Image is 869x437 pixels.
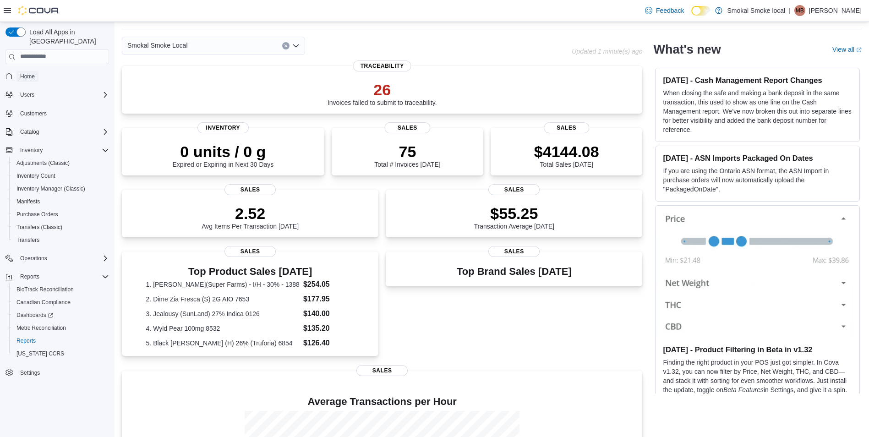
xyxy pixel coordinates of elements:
span: Canadian Compliance [16,299,71,306]
div: Avg Items Per Transaction [DATE] [202,204,299,230]
dd: $177.95 [303,294,355,305]
span: Transfers [13,235,109,246]
input: Dark Mode [691,6,711,16]
dd: $135.20 [303,323,355,334]
span: Manifests [16,198,40,205]
span: Home [16,71,109,82]
button: Users [16,89,38,100]
span: Transfers [16,236,39,244]
button: Transfers (Classic) [9,221,113,234]
span: Washington CCRS [13,348,109,359]
span: Operations [20,255,47,262]
span: Adjustments (Classic) [16,159,70,167]
p: | [789,5,791,16]
dd: $254.05 [303,279,355,290]
span: Catalog [20,128,39,136]
span: Sales [544,122,589,133]
p: Updated 1 minute(s) ago [572,48,642,55]
span: Adjustments (Classic) [13,158,109,169]
span: Reports [13,335,109,346]
span: Sales [224,246,276,257]
a: Home [16,71,38,82]
p: [PERSON_NAME] [809,5,862,16]
span: Reports [16,271,109,282]
span: Home [20,73,35,80]
span: Manifests [13,196,109,207]
dd: $140.00 [303,308,355,319]
span: Sales [488,184,540,195]
span: Dashboards [13,310,109,321]
dt: 2. Dime Zia Fresca (S) 2G AIO 7653 [146,295,300,304]
div: Total Sales [DATE] [534,142,599,168]
a: Feedback [641,1,688,20]
button: Catalog [2,126,113,138]
button: BioTrack Reconciliation [9,283,113,296]
dd: $126.40 [303,338,355,349]
a: Transfers [13,235,43,246]
a: Adjustments (Classic) [13,158,73,169]
span: Inventory Manager (Classic) [16,185,85,192]
button: Inventory [16,145,46,156]
h3: [DATE] - Product Filtering in Beta in v1.32 [663,345,852,354]
a: Purchase Orders [13,209,62,220]
a: Dashboards [13,310,57,321]
span: Sales [488,246,540,257]
button: Metrc Reconciliation [9,322,113,334]
span: Metrc Reconciliation [16,324,66,332]
button: Inventory Count [9,169,113,182]
p: $4144.08 [534,142,599,161]
span: Inventory [20,147,43,154]
div: Invoices failed to submit to traceability. [328,81,437,106]
button: Canadian Compliance [9,296,113,309]
span: Metrc Reconciliation [13,322,109,333]
button: Reports [9,334,113,347]
a: Manifests [13,196,44,207]
p: 75 [374,142,440,161]
a: Transfers (Classic) [13,222,66,233]
div: Expired or Expiring in Next 30 Days [172,142,273,168]
a: Inventory Manager (Classic) [13,183,89,194]
h3: [DATE] - Cash Management Report Changes [663,76,852,85]
span: Inventory Count [13,170,109,181]
button: Catalog [16,126,43,137]
span: Reports [20,273,39,280]
span: Users [20,91,34,98]
span: Inventory Count [16,172,55,180]
p: Finding the right product in your POS just got simpler. In Cova v1.32, you can now filter by Pric... [663,358,852,404]
button: Purchase Orders [9,208,113,221]
span: Canadian Compliance [13,297,109,308]
div: Michelle Barreras [794,5,805,16]
span: [US_STATE] CCRS [16,350,64,357]
a: BioTrack Reconciliation [13,284,77,295]
span: Customers [16,108,109,119]
span: Smokal Smoke Local [127,40,188,51]
span: Purchase Orders [16,211,58,218]
button: Inventory Manager (Classic) [9,182,113,195]
span: Purchase Orders [13,209,109,220]
a: Settings [16,367,44,378]
dt: 3. Jealousy (SunLand) 27% Indica 0126 [146,309,300,318]
span: BioTrack Reconciliation [16,286,74,293]
div: Total # Invoices [DATE] [374,142,440,168]
span: Inventory [197,122,249,133]
dt: 1. [PERSON_NAME](Super Farms) - I/H - 30% - 1388 [146,280,300,289]
span: Sales [224,184,276,195]
button: Reports [16,271,43,282]
p: If you are using the Ontario ASN format, the ASN Import in purchase orders will now automatically... [663,166,852,194]
a: Customers [16,108,50,119]
button: Open list of options [292,42,300,49]
svg: External link [856,47,862,53]
span: Sales [385,122,430,133]
em: Beta Features [723,386,764,393]
img: Cova [18,6,60,15]
h3: Top Product Sales [DATE] [146,266,355,277]
span: Settings [16,366,109,378]
span: Load All Apps in [GEOGRAPHIC_DATA] [26,27,109,46]
span: Sales [356,365,408,376]
p: Smokal Smoke local [727,5,785,16]
button: Settings [2,366,113,379]
a: [US_STATE] CCRS [13,348,68,359]
button: [US_STATE] CCRS [9,347,113,360]
h3: [DATE] - ASN Imports Packaged On Dates [663,153,852,163]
